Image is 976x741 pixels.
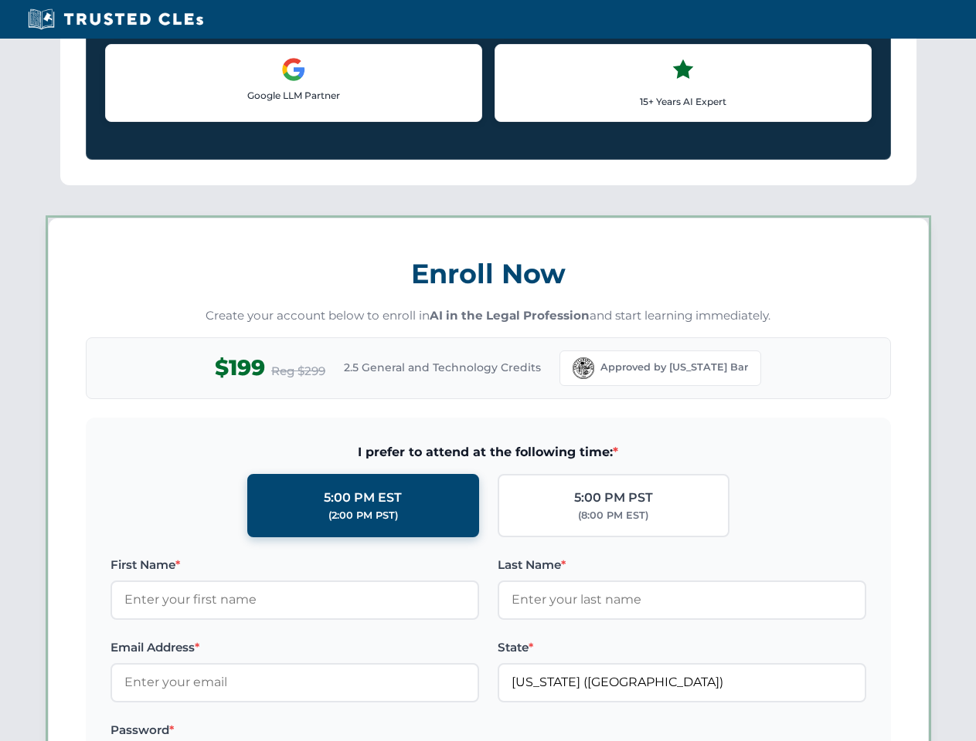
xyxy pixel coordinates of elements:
label: Last Name [498,556,866,574]
label: First Name [111,556,479,574]
p: Create your account below to enroll in and start learning immediately. [86,307,891,325]
input: Enter your first name [111,580,479,619]
h3: Enroll Now [86,249,891,298]
span: I prefer to attend at the following time: [111,442,866,462]
span: Reg $299 [271,362,325,381]
input: Florida (FL) [498,663,866,702]
img: Google [281,57,306,82]
div: 5:00 PM PST [574,488,653,508]
img: Florida Bar [573,357,594,379]
p: 15+ Years AI Expert [508,94,859,109]
label: Password [111,721,479,739]
span: 2.5 General and Technology Credits [344,359,541,376]
label: Email Address [111,638,479,657]
span: Approved by [US_STATE] Bar [600,360,748,375]
div: (2:00 PM PST) [328,508,398,523]
div: 5:00 PM EST [324,488,402,508]
label: State [498,638,866,657]
input: Enter your last name [498,580,866,619]
div: (8:00 PM EST) [578,508,648,523]
p: Google LLM Partner [118,88,469,103]
span: $199 [215,350,265,385]
img: Trusted CLEs [23,8,208,31]
input: Enter your email [111,663,479,702]
strong: AI in the Legal Profession [430,308,590,323]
